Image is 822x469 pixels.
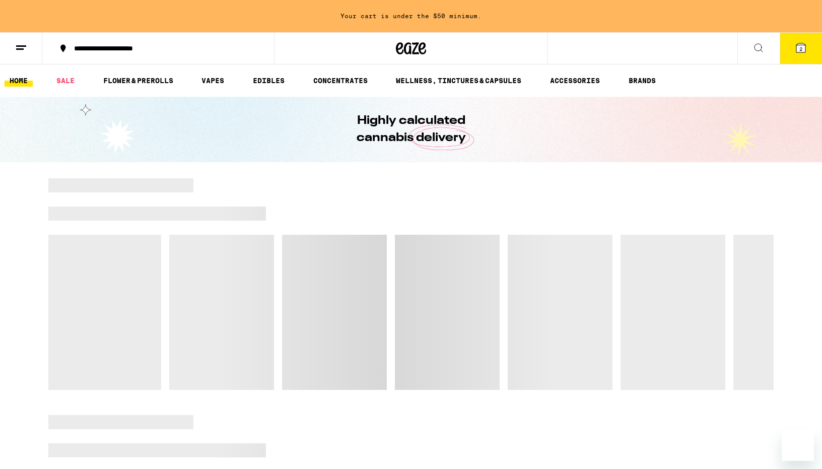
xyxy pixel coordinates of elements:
[782,429,814,461] iframe: Button to launch messaging window
[799,46,802,52] span: 2
[98,75,178,87] a: FLOWER & PREROLLS
[196,75,229,87] a: VAPES
[308,75,373,87] a: CONCENTRATES
[5,75,33,87] a: HOME
[391,75,526,87] a: WELLNESS, TINCTURES & CAPSULES
[328,112,494,147] h1: Highly calculated cannabis delivery
[248,75,290,87] a: EDIBLES
[51,75,80,87] a: SALE
[624,75,661,87] a: BRANDS
[780,33,822,64] button: 2
[545,75,605,87] a: ACCESSORIES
